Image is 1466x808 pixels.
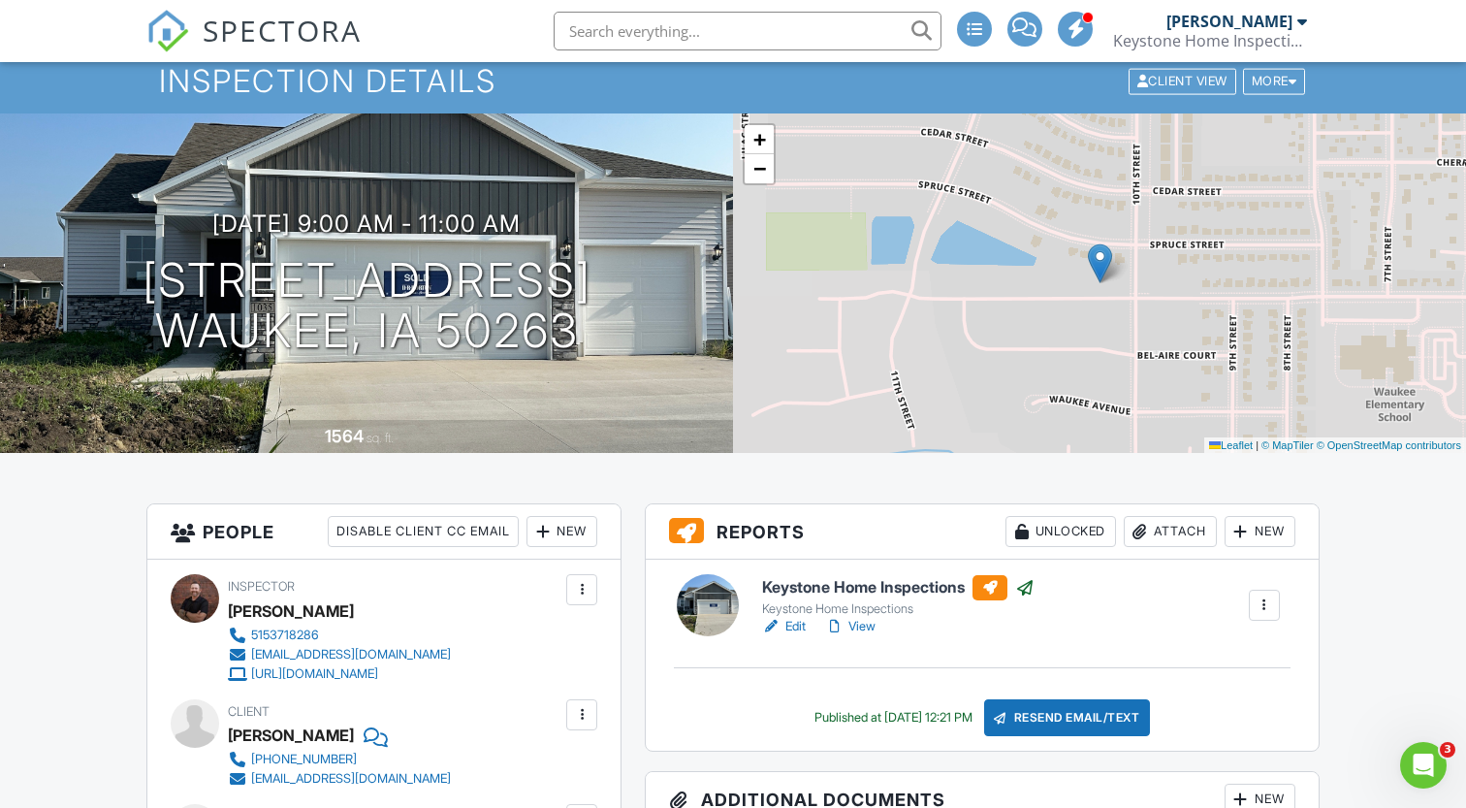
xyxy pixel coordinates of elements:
[143,255,591,358] h1: [STREET_ADDRESS] Waukee, IA 50263
[745,154,774,183] a: Zoom out
[366,431,394,445] span: sq. ft.
[147,504,621,560] h3: People
[526,516,597,547] div: New
[762,575,1035,600] h6: Keystone Home Inspections
[146,10,189,52] img: The Best Home Inspection Software - Spectora
[212,210,521,237] h3: [DATE] 9:00 am - 11:00 am
[228,626,451,645] a: 5153718286
[753,156,766,180] span: −
[228,704,270,719] span: Client
[762,601,1035,617] div: Keystone Home Inspections
[1400,742,1447,789] iframe: Intercom live chat
[1005,516,1116,547] div: Unlocked
[203,10,362,50] span: SPECTORA
[1256,439,1259,451] span: |
[228,769,451,789] a: [EMAIL_ADDRESS][DOMAIN_NAME]
[1317,439,1461,451] a: © OpenStreetMap contributors
[1225,516,1295,547] div: New
[228,721,354,750] div: [PERSON_NAME]
[984,699,1151,736] div: Resend Email/Text
[1127,73,1241,87] a: Client View
[228,597,354,626] div: [PERSON_NAME]
[325,426,364,446] div: 1564
[554,12,941,50] input: Search everything...
[1088,243,1112,283] img: Marker
[825,617,876,636] a: View
[646,504,1319,560] h3: Reports
[228,750,451,769] a: [PHONE_NUMBER]
[251,752,357,767] div: [PHONE_NUMBER]
[1243,68,1306,94] div: More
[762,575,1035,618] a: Keystone Home Inspections Keystone Home Inspections
[1261,439,1314,451] a: © MapTiler
[251,771,451,787] div: [EMAIL_ADDRESS][DOMAIN_NAME]
[1129,68,1236,94] div: Client View
[753,127,766,151] span: +
[251,666,378,682] div: [URL][DOMAIN_NAME]
[814,710,972,726] div: Published at [DATE] 12:21 PM
[745,125,774,154] a: Zoom in
[228,579,295,594] span: Inspector
[159,64,1307,98] h1: Inspection Details
[146,26,362,67] a: SPECTORA
[762,617,806,636] a: Edit
[251,647,451,663] div: [EMAIL_ADDRESS][DOMAIN_NAME]
[1209,439,1253,451] a: Leaflet
[1113,31,1307,50] div: Keystone Home Inspections, LLC
[251,628,319,643] div: 5153718286
[228,645,451,664] a: [EMAIL_ADDRESS][DOMAIN_NAME]
[328,516,519,547] div: Disable Client CC Email
[1166,12,1292,31] div: [PERSON_NAME]
[228,664,451,684] a: [URL][DOMAIN_NAME]
[1124,516,1217,547] div: Attach
[1440,742,1455,758] span: 3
